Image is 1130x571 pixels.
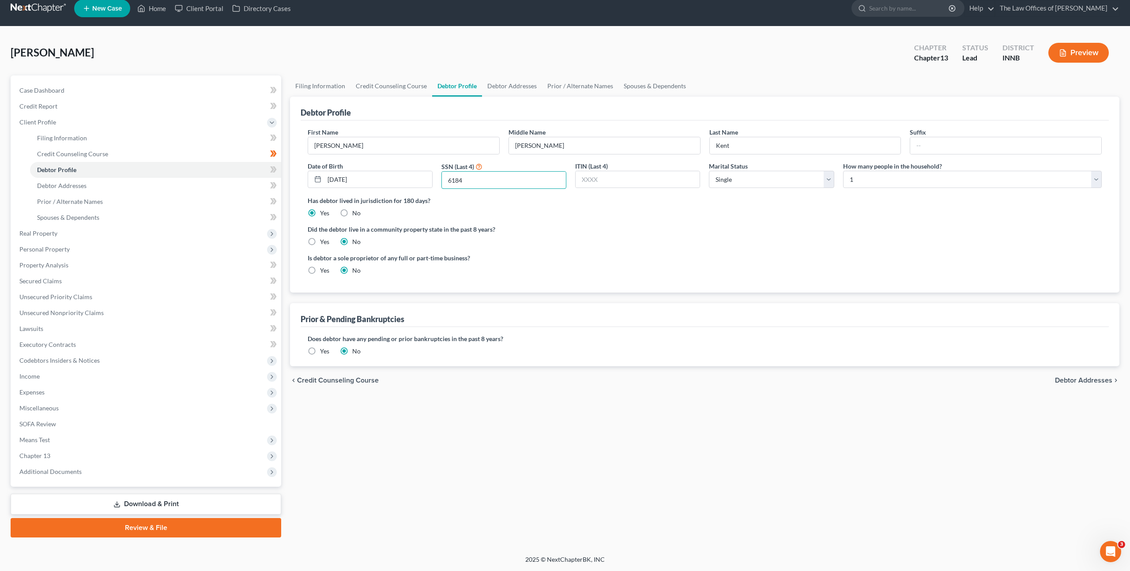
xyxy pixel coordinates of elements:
a: Debtor Addresses [30,178,281,194]
a: Review & File [11,518,281,537]
span: Codebtors Insiders & Notices [19,357,100,364]
label: Marital Status [709,162,748,171]
label: Is debtor a sole proprietor of any full or part-time business? [308,253,701,263]
a: SOFA Review [12,416,281,432]
i: chevron_left [290,377,297,384]
a: Spouses & Dependents [30,210,281,225]
span: Lawsuits [19,325,43,332]
span: SOFA Review [19,420,56,428]
div: Prior & Pending Bankruptcies [301,314,404,324]
span: Case Dashboard [19,86,64,94]
a: Prior / Alternate Names [542,75,618,97]
label: Yes [320,237,329,246]
label: No [352,266,361,275]
a: Help [965,0,994,16]
div: Status [962,43,988,53]
span: Credit Report [19,102,57,110]
div: Debtor Profile [301,107,351,118]
span: Secured Claims [19,277,62,285]
a: Debtor Profile [30,162,281,178]
span: Debtor Profile [37,166,76,173]
label: Has debtor lived in jurisdiction for 180 days? [308,196,1102,205]
label: Yes [320,266,329,275]
span: Property Analysis [19,261,68,269]
input: -- [308,137,499,154]
div: INNB [1002,53,1034,63]
a: Spouses & Dependents [618,75,691,97]
label: Middle Name [508,128,546,137]
span: Unsecured Nonpriority Claims [19,309,104,316]
a: Download & Print [11,494,281,515]
span: New Case [92,5,122,12]
iframe: Intercom live chat [1100,541,1121,562]
a: Case Dashboard [12,83,281,98]
a: The Law Offices of [PERSON_NAME] [995,0,1119,16]
input: -- [710,137,901,154]
a: Executory Contracts [12,337,281,353]
button: Preview [1048,43,1109,63]
a: Unsecured Priority Claims [12,289,281,305]
a: Lawsuits [12,321,281,337]
input: MM/DD/YYYY [324,171,432,188]
span: Additional Documents [19,468,82,475]
span: [PERSON_NAME] [11,46,94,59]
span: Spouses & Dependents [37,214,99,221]
span: Filing Information [37,134,87,142]
input: XXXX [576,171,700,188]
label: No [352,237,361,246]
label: SSN (Last 4) [441,162,474,171]
span: Expenses [19,388,45,396]
label: Last Name [709,128,738,137]
span: 3 [1118,541,1125,548]
a: Home [133,0,170,16]
label: No [352,209,361,218]
label: First Name [308,128,338,137]
label: Suffix [910,128,926,137]
a: Credit Report [12,98,281,114]
span: 13 [940,53,948,62]
a: Filing Information [30,130,281,146]
span: Real Property [19,229,57,237]
span: Credit Counseling Course [37,150,108,158]
a: Credit Counseling Course [350,75,432,97]
a: Client Portal [170,0,228,16]
span: Chapter 13 [19,452,50,459]
label: Yes [320,209,329,218]
span: Credit Counseling Course [297,377,379,384]
label: Did the debtor live in a community property state in the past 8 years? [308,225,1102,234]
a: Property Analysis [12,257,281,273]
span: Means Test [19,436,50,443]
div: 2025 © NextChapterBK, INC [313,555,817,571]
span: Client Profile [19,118,56,126]
div: Chapter [914,43,948,53]
span: Executory Contracts [19,341,76,348]
label: Date of Birth [308,162,343,171]
span: Prior / Alternate Names [37,198,103,205]
span: Miscellaneous [19,404,59,412]
label: ITIN (Last 4) [575,162,608,171]
a: Prior / Alternate Names [30,194,281,210]
a: Debtor Profile [432,75,482,97]
a: Unsecured Nonpriority Claims [12,305,281,321]
input: XXXX [442,172,566,188]
i: chevron_right [1112,377,1119,384]
div: Lead [962,53,988,63]
label: Yes [320,347,329,356]
a: Credit Counseling Course [30,146,281,162]
button: chevron_left Credit Counseling Course [290,377,379,384]
a: Secured Claims [12,273,281,289]
input: -- [910,137,1101,154]
button: Debtor Addresses chevron_right [1055,377,1119,384]
input: M.I [509,137,700,154]
div: District [1002,43,1034,53]
span: Unsecured Priority Claims [19,293,92,301]
a: Debtor Addresses [482,75,542,97]
span: Debtor Addresses [37,182,87,189]
label: No [352,347,361,356]
div: Chapter [914,53,948,63]
a: Directory Cases [228,0,295,16]
a: Filing Information [290,75,350,97]
span: Debtor Addresses [1055,377,1112,384]
label: Does debtor have any pending or prior bankruptcies in the past 8 years? [308,334,1102,343]
span: Income [19,372,40,380]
